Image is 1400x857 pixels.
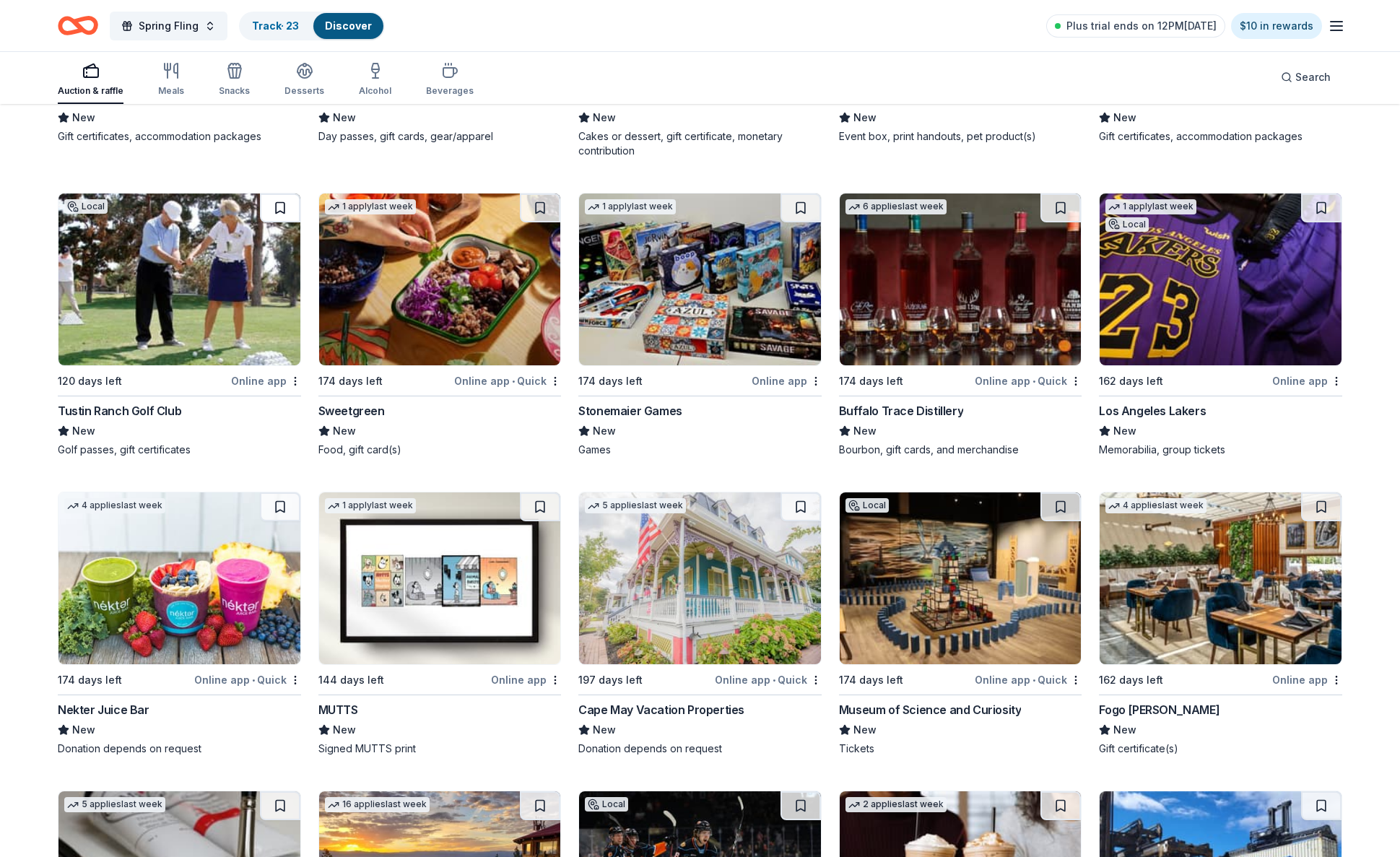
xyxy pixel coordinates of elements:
[219,85,250,97] div: Snacks
[1099,492,1342,756] a: Image for Fogo de Chao4 applieslast week162 days leftOnline appFogo [PERSON_NAME]NewGift certific...
[845,797,947,812] div: 2 applies last week
[325,498,416,513] div: 1 apply last week
[1032,375,1035,387] span: •
[1231,13,1322,39] a: $10 in rewards
[585,498,686,513] div: 5 applies last week
[454,372,561,390] div: Online app Quick
[579,492,821,664] img: Image for Cape May Vacation Properties
[1099,373,1163,390] div: 162 days left
[219,56,250,104] button: Snacks
[839,701,1022,718] div: Museum of Science and Curiosity
[58,443,301,457] div: Golf passes, gift certificates
[752,372,822,390] div: Online app
[1046,14,1225,38] a: Plus trial ends on 12PM[DATE]
[426,56,474,104] button: Beverages
[72,109,95,126] span: New
[1032,674,1035,686] span: •
[578,492,822,756] a: Image for Cape May Vacation Properties5 applieslast week197 days leftOnline app•QuickCape May Vac...
[58,193,301,457] a: Image for Tustin Ranch Golf ClubLocal120 days leftOnline appTustin Ranch Golf ClubNewGolf passes,...
[58,402,181,419] div: Tustin Ranch Golf Club
[252,19,299,32] a: Track· 23
[840,492,1082,664] img: Image for Museum of Science and Curiosity
[318,373,383,390] div: 174 days left
[1105,217,1149,232] div: Local
[64,498,165,513] div: 4 applies last week
[1295,69,1331,86] span: Search
[585,199,676,214] div: 1 apply last week
[158,85,184,97] div: Meals
[284,56,324,104] button: Desserts
[1099,701,1219,718] div: Fogo [PERSON_NAME]
[1099,129,1342,144] div: Gift certificates, accommodation packages
[158,56,184,104] button: Meals
[1099,402,1206,419] div: Los Angeles Lakers
[333,422,356,440] span: New
[1113,422,1136,440] span: New
[58,701,149,718] div: Nekter Juice Bar
[585,797,628,812] div: Local
[839,373,903,390] div: 174 days left
[252,674,255,686] span: •
[58,85,123,97] div: Auction & raffle
[318,402,385,419] div: Sweetgreen
[578,402,682,419] div: Stonemaier Games
[64,797,165,812] div: 5 applies last week
[284,85,324,97] div: Desserts
[318,701,358,718] div: MUTTS
[1105,199,1196,214] div: 1 apply last week
[58,492,300,664] img: Image for Nekter Juice Bar
[1269,63,1342,92] button: Search
[593,721,616,739] span: New
[231,372,301,390] div: Online app
[1099,193,1342,457] a: Image for Los Angeles Lakers1 applylast weekLocal162 days leftOnline appLos Angeles LakersNewMemo...
[1099,741,1342,756] div: Gift certificate(s)
[1099,671,1163,689] div: 162 days left
[239,12,385,40] button: Track· 23Discover
[578,701,744,718] div: Cape May Vacation Properties
[58,671,122,689] div: 174 days left
[325,19,372,32] a: Discover
[318,741,562,756] div: Signed MUTTS print
[839,402,963,419] div: Buffalo Trace Distillery
[58,373,122,390] div: 120 days left
[578,671,643,689] div: 197 days left
[72,422,95,440] span: New
[325,199,416,214] div: 1 apply last week
[578,129,822,158] div: Cakes or dessert, gift certificate, monetary contribution
[58,741,301,756] div: Donation depends on request
[1100,193,1342,365] img: Image for Los Angeles Lakers
[512,375,515,387] span: •
[1272,671,1342,689] div: Online app
[845,498,889,513] div: Local
[58,9,98,43] a: Home
[1113,721,1136,739] span: New
[72,721,95,739] span: New
[194,671,301,689] div: Online app Quick
[853,109,877,126] span: New
[319,193,561,365] img: Image for Sweetgreen
[579,193,821,365] img: Image for Stonemaier Games
[715,671,822,689] div: Online app Quick
[578,193,822,457] a: Image for Stonemaier Games1 applylast week174 days leftOnline appStonemaier GamesNewGames
[839,492,1082,756] a: Image for Museum of Science and CuriosityLocal174 days leftOnline app•QuickMuseum of Science and ...
[318,671,384,689] div: 144 days left
[318,193,562,457] a: Image for Sweetgreen1 applylast week174 days leftOnline app•QuickSweetgreenNewFood, gift card(s)
[975,671,1082,689] div: Online app Quick
[839,129,1082,144] div: Event box, print handouts, pet product(s)
[578,373,643,390] div: 174 days left
[773,674,775,686] span: •
[578,443,822,457] div: Games
[1272,372,1342,390] div: Online app
[318,129,562,144] div: Day passes, gift cards, gear/apparel
[853,721,877,739] span: New
[359,85,391,97] div: Alcohol
[333,721,356,739] span: New
[839,741,1082,756] div: Tickets
[318,492,562,756] a: Image for MUTTS1 applylast week144 days leftOnline appMUTTSNewSigned MUTTS print
[845,199,947,214] div: 6 applies last week
[58,492,301,756] a: Image for Nekter Juice Bar4 applieslast week174 days leftOnline app•QuickNekter Juice BarNewDonat...
[110,12,227,40] button: Spring Fling
[58,129,301,144] div: Gift certificates, accommodation packages
[1100,492,1342,664] img: Image for Fogo de Chao
[58,56,123,104] button: Auction & raffle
